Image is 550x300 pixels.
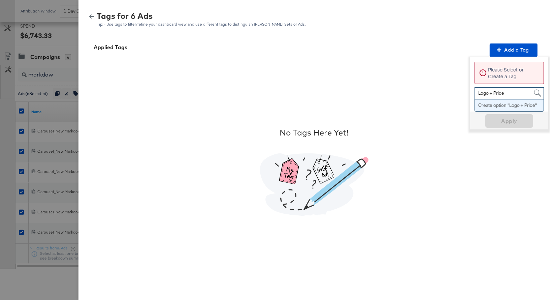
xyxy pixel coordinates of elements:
button: Add a Tag [490,43,538,57]
p: Please Select or Create a Tag [488,66,540,80]
div: Tags for 6 Ads [97,12,306,20]
div: Tip: - Use tags to filter/refine your dashboard view and use different tags to distinguish [PERSO... [97,22,306,27]
span: Add a Tag [492,46,535,54]
button: Close [527,2,546,21]
div: Create option "Logo + Price" [475,99,544,111]
div: Applied Tags [94,43,127,51]
div: No Tags Here Yet! [280,127,349,138]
